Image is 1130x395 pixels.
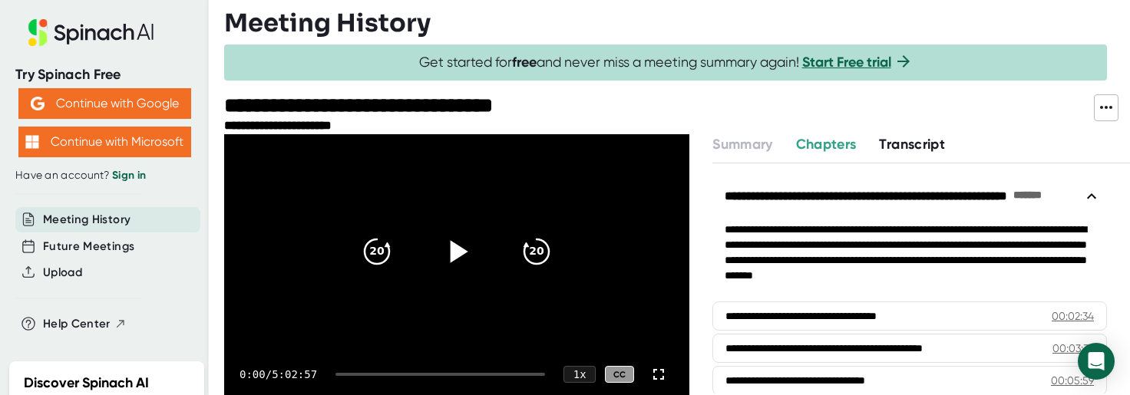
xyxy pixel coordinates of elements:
[802,54,891,71] a: Start Free trial
[1052,341,1094,356] div: 00:03:32
[605,366,634,383] div: CC
[224,8,431,38] h3: Meeting History
[879,134,945,155] button: Transcript
[43,238,134,255] button: Future Meetings
[240,368,317,380] div: 0:00 / 5:02:57
[18,88,191,119] button: Continue with Google
[512,54,537,71] b: free
[15,169,193,183] div: Have an account?
[419,54,913,71] span: Get started for and never miss a meeting summary again!
[43,315,127,333] button: Help Center
[796,134,857,155] button: Chapters
[15,66,193,84] div: Try Spinach Free
[43,315,111,333] span: Help Center
[712,134,772,155] button: Summary
[1052,308,1094,324] div: 00:02:34
[43,211,131,229] button: Meeting History
[796,136,857,153] span: Chapters
[112,169,146,182] a: Sign in
[24,373,149,393] h2: Discover Spinach AI
[18,127,191,157] button: Continue with Microsoft
[1051,373,1094,388] div: 00:05:59
[31,97,45,110] img: Aehbyd4JwY73AAAAAElFTkSuQmCC
[563,366,596,383] div: 1 x
[712,136,772,153] span: Summary
[43,264,82,281] button: Upload
[879,136,945,153] span: Transcript
[1078,343,1115,380] div: Open Intercom Messenger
